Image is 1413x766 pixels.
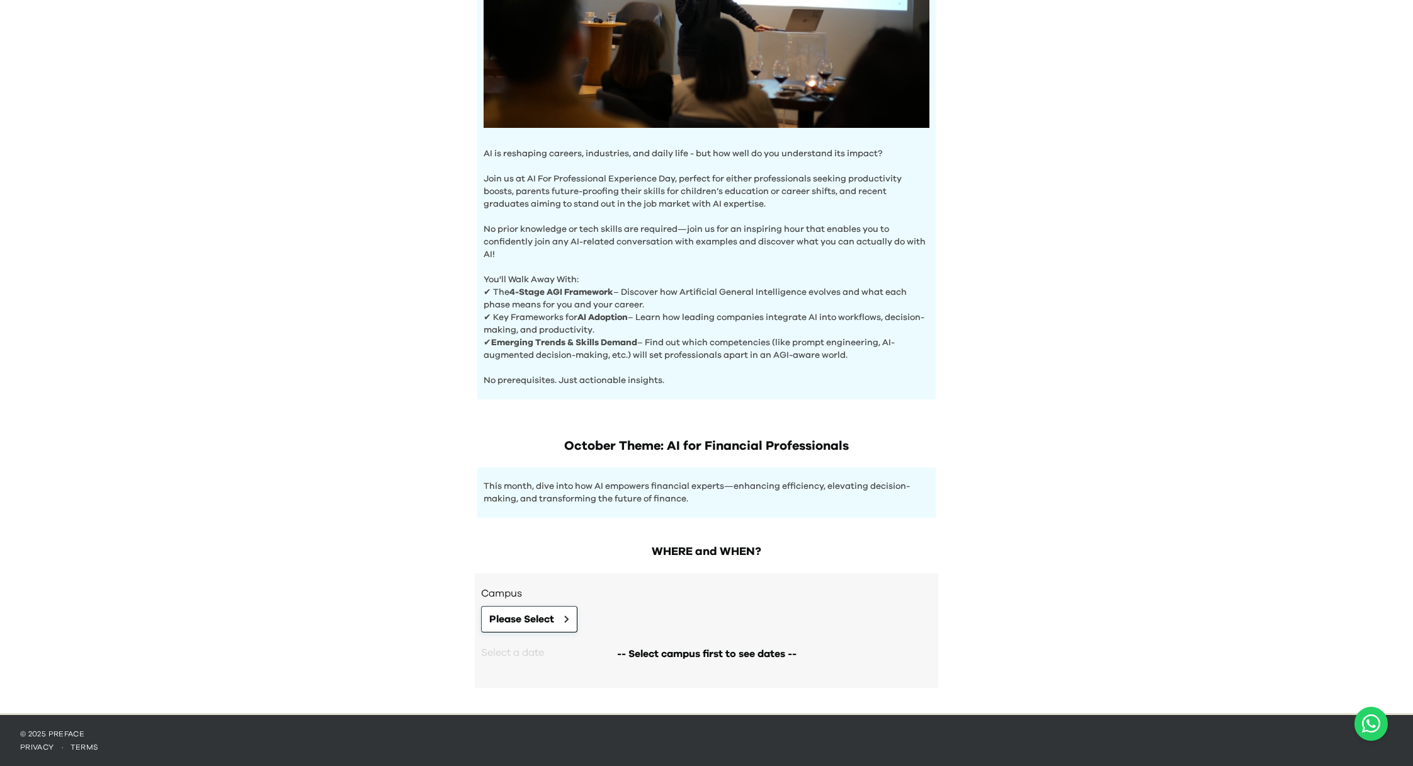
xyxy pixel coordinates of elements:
b: 4-Stage AGI Framework [509,288,613,297]
p: © 2025 Preface [20,729,1393,739]
span: -- Select campus first to see dates -- [617,646,797,661]
a: terms [71,743,99,751]
h3: Campus [481,586,932,601]
p: AI is reshaping careers, industries, and daily life - but how well do you understand its impact? [484,147,929,160]
button: Open WhatsApp chat [1354,707,1388,741]
p: No prerequisites. Just actionable insights. [484,362,929,387]
p: ✔ Key Frameworks for – Learn how leading companies integrate AI into workflows, decision-making, ... [484,311,929,336]
b: Emerging Trends & Skills Demand [491,338,637,347]
p: You'll Walk Away With: [484,261,929,286]
span: Please Select [489,612,554,627]
p: This month, dive into how AI empowers financial experts—enhancing efficiency, elevating decision-... [484,480,929,505]
p: No prior knowledge or tech skills are required—join us for an inspiring hour that enables you to ... [484,210,929,261]
p: ✔ – Find out which competencies (like prompt engineering, AI-augmented decision-making, etc.) wil... [484,336,929,362]
a: Chat with us on WhatsApp [1354,707,1388,741]
button: Please Select [481,606,577,632]
h2: WHERE and WHEN? [475,543,938,561]
p: Join us at AI For Professional Experience Day, perfect for either professionals seeking productiv... [484,160,929,210]
h1: October Theme: AI for Financial Professionals [477,437,936,455]
p: ✔ The – Discover how Artificial General Intelligence evolves and what each phase means for you an... [484,286,929,311]
b: AI Adoption [577,313,628,322]
a: privacy [20,743,54,751]
span: · [54,743,71,751]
